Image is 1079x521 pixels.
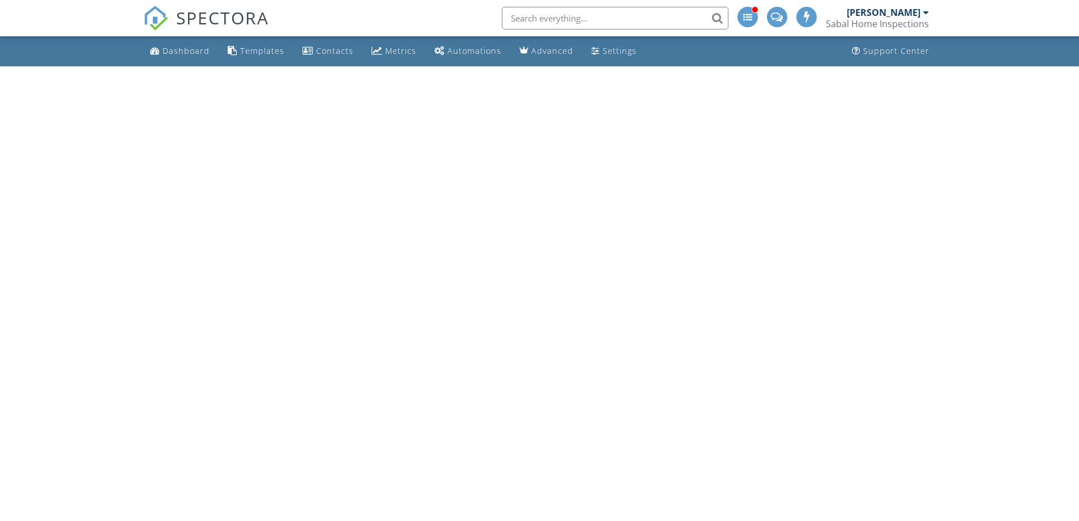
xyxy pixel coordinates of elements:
[163,45,210,56] div: Dashboard
[515,41,578,62] a: Advanced
[367,41,421,62] a: Metrics
[847,41,934,62] a: Support Center
[603,45,637,56] div: Settings
[531,45,573,56] div: Advanced
[176,6,269,29] span: SPECTORA
[430,41,506,62] a: Automations (Advanced)
[447,45,501,56] div: Automations
[240,45,284,56] div: Templates
[863,45,929,56] div: Support Center
[587,41,641,62] a: Settings
[143,6,168,31] img: The Best Home Inspection Software - Spectora
[385,45,416,56] div: Metrics
[826,18,929,29] div: Sabal Home Inspections
[298,41,358,62] a: Contacts
[847,7,920,18] div: [PERSON_NAME]
[316,45,353,56] div: Contacts
[143,15,269,39] a: SPECTORA
[146,41,214,62] a: Dashboard
[502,7,728,29] input: Search everything...
[223,41,289,62] a: Templates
